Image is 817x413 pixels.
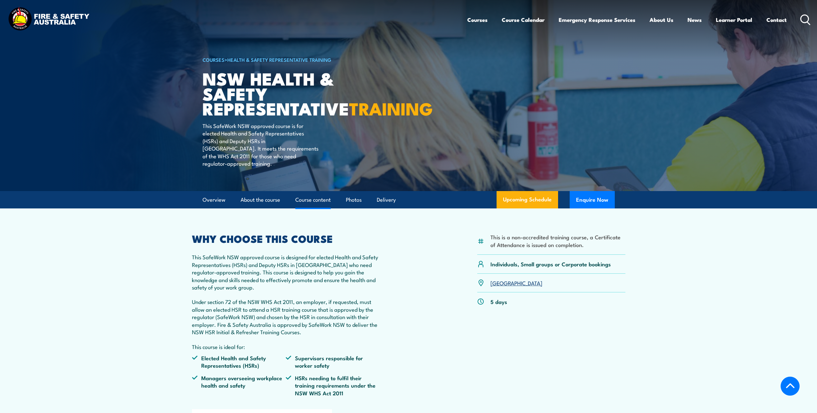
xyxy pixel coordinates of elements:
button: Enquire Now [570,191,615,208]
a: Courses [467,11,488,28]
li: HSRs needing to fulfil their training requirements under the NSW WHS Act 2011 [286,374,380,397]
h6: > [203,56,362,63]
strong: TRAINING [349,95,433,121]
a: Learner Portal [716,11,752,28]
a: Health & Safety Representative Training [227,56,331,63]
h1: NSW Health & Safety Representative [203,71,362,116]
p: This SafeWork NSW approved course is designed for elected Health and Safety Representatives (HSRs... [192,253,380,291]
a: Overview [203,191,225,208]
a: Course content [295,191,331,208]
li: Supervisors responsible for worker safety [286,354,380,369]
a: News [688,11,702,28]
a: Course Calendar [502,11,545,28]
h2: WHY CHOOSE THIS COURSE [192,234,380,243]
a: COURSES [203,56,224,63]
p: This course is ideal for: [192,343,380,350]
li: This is a non-accredited training course, a Certificate of Attendance is issued on completion. [490,233,625,248]
a: About Us [650,11,673,28]
a: Contact [766,11,787,28]
a: About the course [241,191,280,208]
a: Emergency Response Services [559,11,635,28]
li: Elected Health and Safety Representatives (HSRs) [192,354,286,369]
a: Photos [346,191,362,208]
p: Individuals, Small groups or Corporate bookings [490,260,611,268]
a: [GEOGRAPHIC_DATA] [490,279,542,287]
a: Upcoming Schedule [497,191,558,208]
p: Under section 72 of the NSW WHS Act 2011, an employer, if requested, must allow an elected HSR to... [192,298,380,335]
a: Delivery [377,191,396,208]
p: 5 days [490,298,507,305]
p: This SafeWork NSW approved course is for elected Health and Safety Representatives (HSRs) and Dep... [203,122,320,167]
li: Managers overseeing workplace health and safety [192,374,286,397]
